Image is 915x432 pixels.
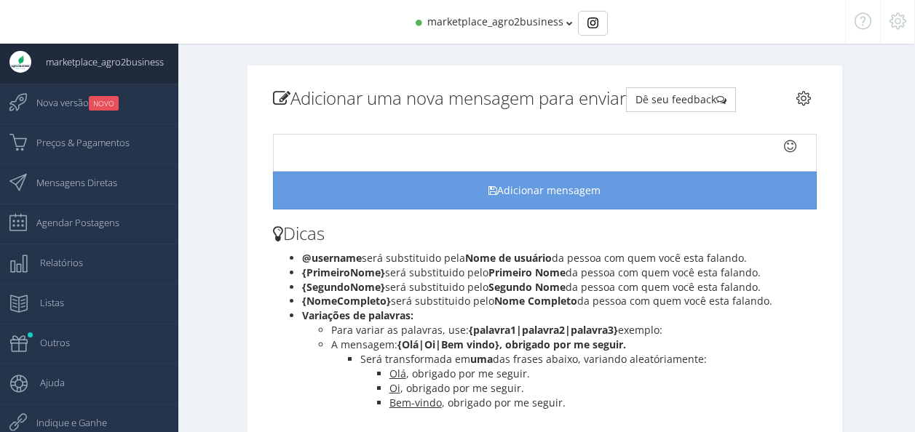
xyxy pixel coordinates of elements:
[22,84,119,121] span: Nova versão
[25,244,83,281] span: Relatórios
[488,280,566,294] b: Segundo Nome
[587,17,598,28] img: Instagram_simple_icon.svg
[397,337,626,351] b: {Olá|Oi|Bem vindo}, obrigado por me seguir.
[25,364,65,401] span: Ajuda
[89,96,119,111] small: NOVO
[302,294,817,308] li: será substituido pelo da pessoa com quem você esta falando.
[22,204,119,241] span: Agendar Postagens
[302,265,385,279] b: {PrimeiroNome}
[469,323,618,337] b: {palavra1|palavra2|palavra3}
[470,352,493,366] b: uma
[488,265,566,279] b: Primeiro Nome
[389,396,442,409] u: Bem-vindo
[302,294,391,308] b: {NomeCompleto}
[389,367,817,381] li: , obrigado por me seguir.
[389,367,406,380] u: Olá
[331,337,817,352] li: A mensagem:
[273,224,817,243] h3: Dicas
[273,87,817,112] h3: Adicionar uma nova mensagem para enviar
[31,44,164,80] span: marketplace_agro2business
[22,124,130,161] span: Preços & Pagamentos
[302,308,413,322] b: Variações de palavras:
[389,381,400,395] u: Oi
[578,11,608,36] div: Basic example
[389,381,817,396] li: , obrigado por me seguir.
[273,172,817,209] button: Adicionar mensagem
[626,87,736,112] button: Dê seu feedback
[465,251,552,265] b: Nome de usuário
[302,251,817,265] li: será substituido pela da pessoa com quem você esta falando.
[302,280,817,295] li: será substituido pelo da pessoa com quem você esta falando.
[494,294,577,308] b: Nome Completo
[389,396,817,410] li: , obrigado por me seguir.
[22,164,117,201] span: Mensagens Diretas
[9,51,31,73] img: User Image
[331,323,817,337] li: Para variar as palavras, use: exemplo:
[302,265,817,280] li: será substituido pelo da pessoa com quem você esta falando.
[302,251,362,265] b: @username
[427,15,563,28] span: marketplace_agro2business
[804,388,900,425] iframe: Abre um widget para que você possa encontrar mais informações
[25,324,70,361] span: Outros
[302,280,385,294] b: {SegundoNome}
[360,352,817,367] li: Será transformada em das frases abaixo, variando aleatóriamente:
[25,284,64,321] span: Listas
